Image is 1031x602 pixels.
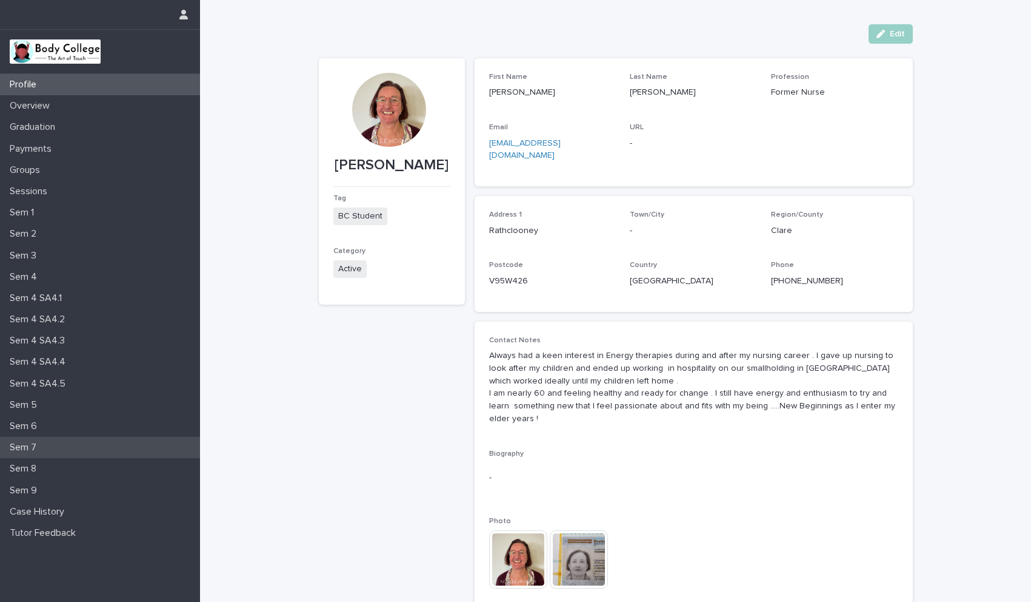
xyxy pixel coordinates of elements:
span: Category [333,248,365,255]
p: Clare [771,225,898,237]
p: Sem 4 SA4.2 [5,314,75,325]
button: Edit [869,24,913,44]
a: [PHONE_NUMBER] [771,277,843,285]
p: Sem 4 SA4.3 [5,335,75,347]
p: [PERSON_NAME] [630,86,756,99]
p: Graduation [5,121,65,133]
a: [EMAIL_ADDRESS][DOMAIN_NAME] [489,139,561,160]
p: - [630,137,756,150]
p: Sem 6 [5,421,47,432]
img: xvtzy2PTuGgGH0xbwGb2 [10,39,101,64]
span: Active [333,260,367,278]
p: Sem 4 SA4.5 [5,378,75,390]
span: Region/County [771,211,823,218]
span: Postcode [489,262,523,269]
p: Sem 4 SA4.1 [5,293,72,304]
p: - [630,225,756,237]
p: Overview [5,100,59,112]
p: [PERSON_NAME] [333,157,450,174]
span: Country [630,262,657,269]
p: Sem 2 [5,228,46,240]
span: Phone [771,262,794,269]
p: Profile [5,79,46,90]
p: Sem 4 [5,271,47,283]
p: Payments [5,143,61,155]
p: [GEOGRAPHIC_DATA] [630,275,756,288]
span: Town/City [630,211,664,218]
span: BC Student [333,208,387,225]
span: Profession [771,73,809,81]
p: Tutor Feedback [5,527,85,539]
span: Edit [890,30,905,38]
p: Case History [5,506,74,518]
span: Email [489,124,508,131]
p: Sem 1 [5,207,44,218]
p: Former Nurse [771,86,898,99]
p: Always had a keen interest in Energy therapies during and after my nursing career . I gave up nur... [489,350,898,425]
p: Groups [5,164,50,176]
span: Last Name [630,73,667,81]
p: [PERSON_NAME] [489,86,616,99]
span: URL [630,124,644,131]
span: Tag [333,195,346,202]
span: Biography [489,450,524,458]
p: Sem 4 SA4.4 [5,356,75,368]
p: V95W426 [489,275,616,288]
span: First Name [489,73,527,81]
span: Photo [489,518,511,525]
p: Sem 3 [5,250,46,262]
p: Sessions [5,186,57,197]
p: Sem 9 [5,485,47,496]
p: Sem 8 [5,463,46,475]
p: Sem 7 [5,442,46,453]
span: Contact Notes [489,337,541,344]
p: Rathclooney [489,225,616,237]
span: Address 1 [489,211,522,218]
p: Sem 5 [5,399,47,411]
p: - [489,472,898,484]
